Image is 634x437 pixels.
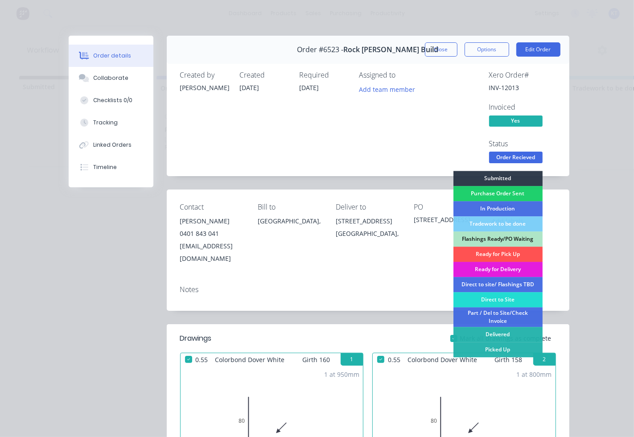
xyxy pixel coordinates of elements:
[69,156,153,178] button: Timeline
[453,247,543,262] div: Ready for Pick Up
[489,140,556,148] div: Status
[258,215,322,227] div: [GEOGRAPHIC_DATA],
[336,203,400,211] div: Deliver to
[69,89,153,111] button: Checklists 0/0
[180,227,244,240] div: 0401 843 041
[344,45,439,54] span: Rock [PERSON_NAME] Build
[300,83,319,92] span: [DATE]
[180,285,556,294] div: Notes
[180,215,244,265] div: [PERSON_NAME]0401 843 041[EMAIL_ADDRESS][DOMAIN_NAME]
[192,353,212,366] span: 0.55
[489,103,556,111] div: Invoiced
[533,353,556,366] button: 2
[453,171,543,186] div: Submitted
[69,67,153,89] button: Collaborate
[414,203,478,211] div: PO
[453,277,543,292] div: Direct to site/ Flashings TBD
[453,307,543,327] div: Part / Del to Site/Check Invoice
[489,71,556,79] div: Xero Order #
[300,71,349,79] div: Required
[404,353,481,366] span: Colorbond Dover White
[495,353,523,366] span: Girth 158
[93,119,118,127] div: Tracking
[465,42,509,57] button: Options
[93,74,128,82] div: Collaborate
[489,152,543,163] span: Order Recieved
[258,215,322,243] div: [GEOGRAPHIC_DATA],
[212,353,288,366] span: Colorbond Dover White
[453,292,543,307] div: Direct to Site
[336,215,400,243] div: [STREET_ADDRESS][GEOGRAPHIC_DATA],
[453,216,543,231] div: Tradework to be done
[180,240,244,265] div: [EMAIL_ADDRESS][DOMAIN_NAME]
[517,370,552,379] div: 1 at 800mm
[516,42,560,57] button: Edit Order
[336,215,400,227] div: [STREET_ADDRESS]
[240,83,259,92] span: [DATE]
[453,342,543,357] div: Picked Up
[93,96,132,104] div: Checklists 0/0
[93,141,132,149] div: Linked Orders
[180,203,244,211] div: Contact
[384,353,404,366] span: 0.55
[453,262,543,277] div: Ready for Delivery
[453,201,543,216] div: In Production
[93,163,117,171] div: Timeline
[336,227,400,240] div: [GEOGRAPHIC_DATA],
[489,152,543,165] button: Order Recieved
[425,42,457,57] button: Close
[324,370,359,379] div: 1 at 950mm
[354,83,420,95] button: Add team member
[489,115,543,127] span: Yes
[453,327,543,342] div: Delivered
[180,333,212,344] div: Drawings
[180,83,229,92] div: [PERSON_NAME]
[359,71,449,79] div: Assigned to
[489,83,556,92] div: INV-12013
[297,45,344,54] span: Order #6523 -
[69,111,153,134] button: Tracking
[302,353,330,366] span: Girth 160
[341,353,363,366] button: 1
[359,83,420,95] button: Add team member
[180,71,229,79] div: Created by
[69,134,153,156] button: Linked Orders
[93,52,131,60] div: Order details
[453,186,543,201] div: Purchase Order Sent
[240,71,289,79] div: Created
[180,215,244,227] div: [PERSON_NAME]
[414,215,478,227] div: [STREET_ADDRESS]
[258,203,322,211] div: Bill to
[69,45,153,67] button: Order details
[453,231,543,247] div: Flashings Ready/PO Waiting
